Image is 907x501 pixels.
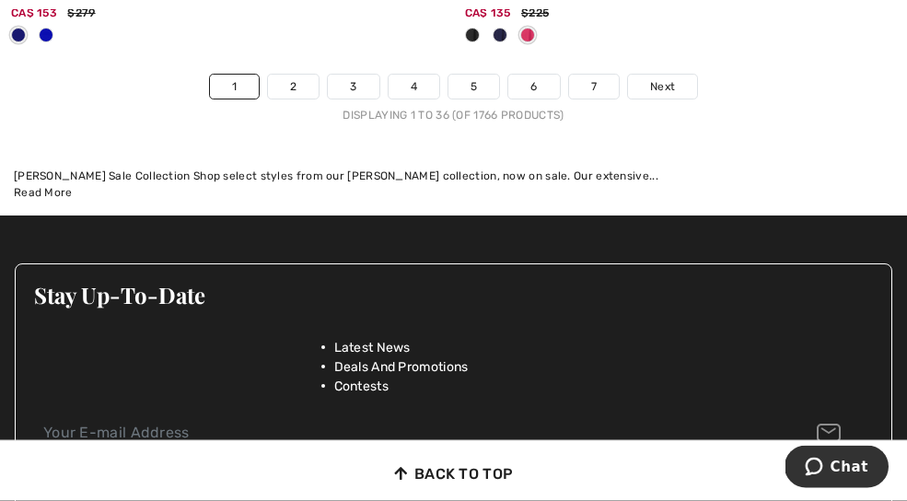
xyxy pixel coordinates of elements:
span: Next [650,78,675,95]
iframe: Opens a widget where you can chat to one of our agents [785,446,889,492]
a: 6 [508,75,559,99]
a: 7 [569,75,619,99]
span: $225 [521,6,549,19]
span: Read More [14,186,73,199]
a: 3 [328,75,378,99]
div: Midnight Blue [5,21,32,52]
a: 2 [268,75,319,99]
div: Black [459,21,486,52]
a: Next [628,75,697,99]
span: $279 [67,6,95,19]
div: Geranium [514,21,541,52]
span: Deals And Promotions [334,357,469,377]
div: Midnight Blue [486,21,514,52]
h3: Stay Up-To-Date [34,283,873,307]
span: CA$ 153 [11,6,57,19]
span: Latest News [334,338,411,357]
a: 4 [389,75,439,99]
a: 5 [448,75,499,99]
input: Your E-mail Address [34,413,873,454]
span: Contests [334,377,389,396]
div: Royal Sapphire 163 [32,21,60,52]
a: 1 [210,75,259,99]
span: CA$ 135 [465,6,511,19]
div: [PERSON_NAME] Sale Collection Shop select styles from our [PERSON_NAME] collection, now on sale. ... [14,168,893,184]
